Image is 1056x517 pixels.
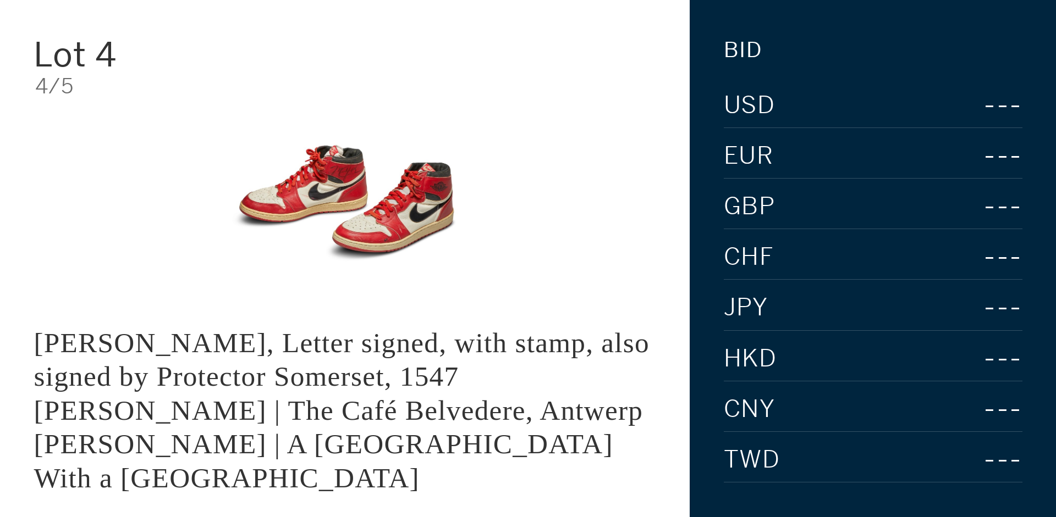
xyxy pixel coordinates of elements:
span: USD [724,93,776,118]
div: --- [945,392,1022,426]
div: [PERSON_NAME], Letter signed, with stamp, also signed by Protector Somerset, 1547 [PERSON_NAME] |... [34,327,650,493]
div: --- [955,240,1022,274]
div: --- [954,190,1022,223]
div: --- [941,342,1022,375]
img: King Edward VI, Letter signed, with stamp, also signed by Protector Somerset, 1547 LOUIS VAN ENGE... [211,114,479,292]
div: Bid [724,40,762,60]
span: HKD [724,347,777,371]
div: --- [953,139,1022,173]
span: CNY [724,397,776,421]
span: EUR [724,144,774,168]
span: JPY [724,296,768,320]
div: --- [916,291,1022,324]
div: Lot 4 [34,38,241,71]
span: TWD [724,448,780,472]
span: CHF [724,245,774,269]
div: --- [929,443,1022,476]
span: GBP [724,194,776,219]
div: 4/5 [35,76,656,97]
div: --- [916,88,1022,122]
